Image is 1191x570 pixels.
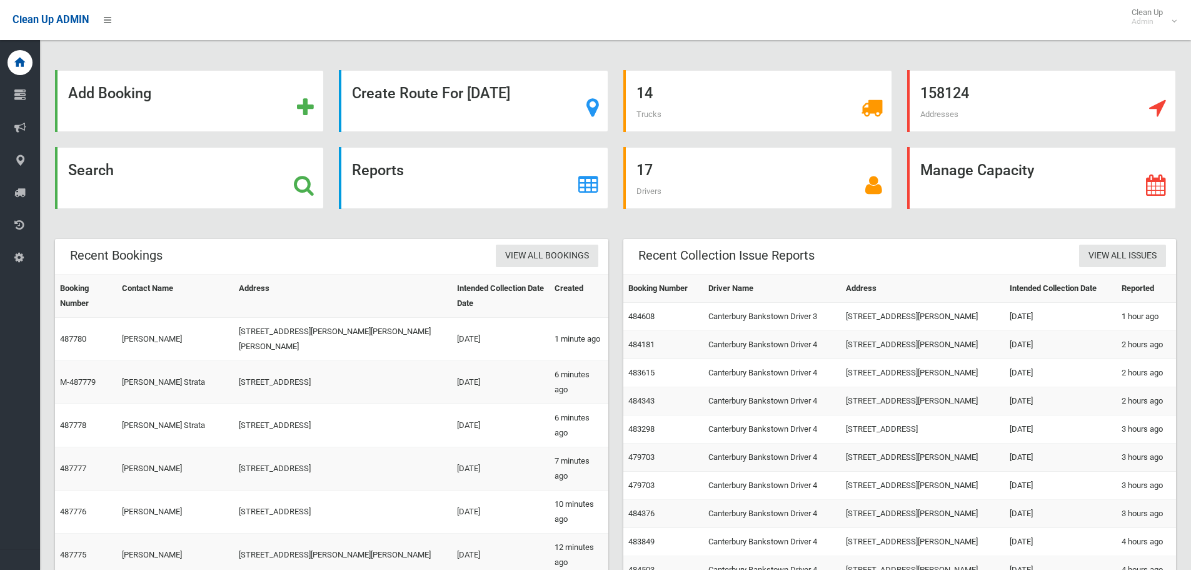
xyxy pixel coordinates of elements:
td: [PERSON_NAME] Strata [117,361,234,404]
span: Clean Up [1125,8,1175,26]
strong: Create Route For [DATE] [352,84,510,102]
header: Recent Bookings [55,243,178,268]
td: [STREET_ADDRESS][PERSON_NAME][PERSON_NAME][PERSON_NAME] [234,318,452,361]
strong: Add Booking [68,84,151,102]
td: [PERSON_NAME] [117,447,234,491]
td: 2 hours ago [1117,331,1176,359]
td: [DATE] [1005,387,1117,415]
a: 487780 [60,334,86,344]
td: Canterbury Bankstown Driver 4 [703,359,841,387]
td: [DATE] [1005,331,1117,359]
span: Clean Up ADMIN [13,14,89,26]
th: Driver Name [703,275,841,303]
strong: Manage Capacity [920,161,1034,179]
td: 3 hours ago [1117,444,1176,472]
strong: Search [68,161,114,179]
td: [STREET_ADDRESS][PERSON_NAME] [841,528,1005,556]
td: [PERSON_NAME] [117,318,234,361]
th: Booking Number [623,275,703,303]
span: Trucks [636,109,661,119]
td: 4 hours ago [1117,528,1176,556]
a: 14 Trucks [623,70,892,132]
a: Search [55,147,324,209]
td: [PERSON_NAME] Strata [117,404,234,447]
td: 2 hours ago [1117,387,1176,415]
th: Booking Number [55,275,117,318]
td: [STREET_ADDRESS][PERSON_NAME] [841,359,1005,387]
a: 483298 [628,424,655,434]
td: 6 minutes ago [550,404,608,447]
td: 3 hours ago [1117,415,1176,444]
td: Canterbury Bankstown Driver 3 [703,303,841,331]
td: 10 minutes ago [550,491,608,534]
span: Addresses [920,109,958,119]
td: [STREET_ADDRESS] [841,415,1005,444]
a: 483849 [628,537,655,546]
a: View All Issues [1079,245,1166,268]
td: Canterbury Bankstown Driver 4 [703,444,841,472]
td: [STREET_ADDRESS] [234,491,452,534]
td: 6 minutes ago [550,361,608,404]
a: Manage Capacity [907,147,1176,209]
td: [DATE] [452,404,550,447]
a: 487777 [60,464,86,473]
td: 1 minute ago [550,318,608,361]
th: Contact Name [117,275,234,318]
td: Canterbury Bankstown Driver 4 [703,472,841,500]
a: 483615 [628,368,655,377]
strong: 14 [636,84,653,102]
td: [STREET_ADDRESS][PERSON_NAME] [841,500,1005,528]
td: [STREET_ADDRESS] [234,447,452,491]
td: 3 hours ago [1117,472,1176,500]
td: [STREET_ADDRESS][PERSON_NAME] [841,303,1005,331]
td: [DATE] [1005,303,1117,331]
a: 484376 [628,509,655,518]
td: 1 hour ago [1117,303,1176,331]
th: Address [841,275,1005,303]
a: 17 Drivers [623,147,892,209]
td: [DATE] [1005,415,1117,444]
a: 158124 Addresses [907,70,1176,132]
td: Canterbury Bankstown Driver 4 [703,331,841,359]
strong: 158124 [920,84,969,102]
td: [STREET_ADDRESS][PERSON_NAME] [841,331,1005,359]
a: 487778 [60,420,86,430]
td: 2 hours ago [1117,359,1176,387]
a: 479703 [628,481,655,490]
td: [DATE] [1005,500,1117,528]
td: [DATE] [452,491,550,534]
td: 3 hours ago [1117,500,1176,528]
td: [PERSON_NAME] [117,491,234,534]
th: Address [234,275,452,318]
td: 7 minutes ago [550,447,608,491]
a: 484608 [628,312,655,321]
a: M-487779 [60,377,96,387]
a: 487776 [60,507,86,516]
a: 479703 [628,452,655,462]
th: Intended Collection Date Date [452,275,550,318]
a: View All Bookings [496,245,598,268]
a: 484181 [628,340,655,349]
td: [STREET_ADDRESS][PERSON_NAME] [841,444,1005,472]
td: Canterbury Bankstown Driver 4 [703,500,841,528]
a: 484343 [628,396,655,405]
td: [DATE] [1005,444,1117,472]
td: [DATE] [452,361,550,404]
a: Add Booking [55,70,324,132]
a: 487775 [60,550,86,559]
th: Intended Collection Date [1005,275,1117,303]
td: Canterbury Bankstown Driver 4 [703,415,841,444]
td: Canterbury Bankstown Driver 4 [703,528,841,556]
a: Reports [339,147,608,209]
td: [STREET_ADDRESS] [234,361,452,404]
span: Drivers [636,186,661,196]
th: Reported [1117,275,1176,303]
small: Admin [1132,17,1163,26]
th: Created [550,275,608,318]
td: [DATE] [1005,472,1117,500]
strong: Reports [352,161,404,179]
header: Recent Collection Issue Reports [623,243,830,268]
a: Create Route For [DATE] [339,70,608,132]
td: [STREET_ADDRESS][PERSON_NAME] [841,472,1005,500]
td: [DATE] [452,318,550,361]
